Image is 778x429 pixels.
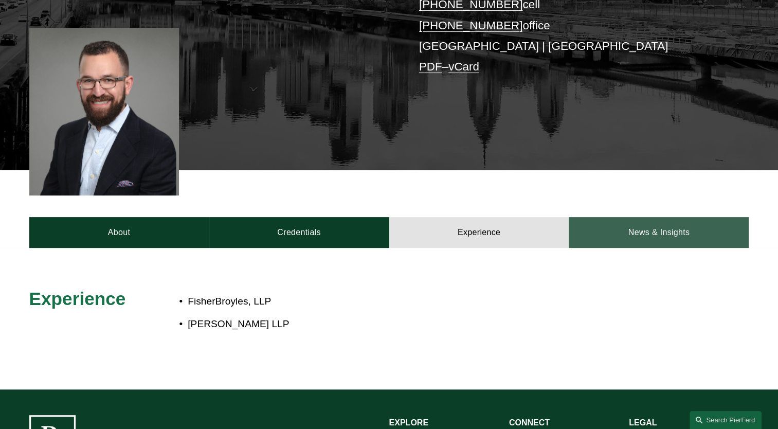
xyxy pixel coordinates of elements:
[29,217,209,248] a: About
[419,60,442,73] a: PDF
[389,418,428,427] strong: EXPLORE
[188,293,659,311] p: FisherBroyles, LLP
[188,315,659,333] p: [PERSON_NAME] LLP
[569,217,749,248] a: News & Insights
[690,411,762,429] a: Search this site
[629,418,657,427] strong: LEGAL
[509,418,550,427] strong: CONNECT
[389,217,569,248] a: Experience
[29,289,126,309] span: Experience
[419,19,523,32] a: [PHONE_NUMBER]
[448,60,479,73] a: vCard
[209,217,389,248] a: Credentials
